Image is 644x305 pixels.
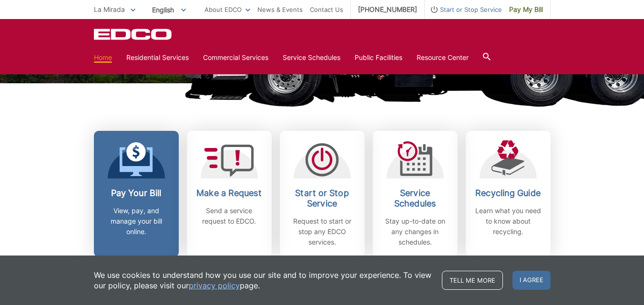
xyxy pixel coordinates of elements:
a: Contact Us [310,4,343,15]
a: Resource Center [417,52,469,63]
a: Home [94,52,112,63]
a: privacy policy [189,280,240,291]
a: Pay Your Bill View, pay, and manage your bill online. [94,131,179,257]
a: Service Schedules Stay up-to-date on any changes in schedules. [373,131,458,257]
h2: Make a Request [194,188,265,198]
h2: Start or Stop Service [287,188,358,209]
a: EDCD logo. Return to the homepage. [94,29,173,40]
p: We use cookies to understand how you use our site and to improve your experience. To view our pol... [94,270,432,291]
a: Make a Request Send a service request to EDCO. [187,131,272,257]
span: I agree [512,271,551,290]
p: View, pay, and manage your bill online. [101,206,172,237]
a: Recycling Guide Learn what you need to know about recycling. [466,131,551,257]
span: La Mirada [94,5,125,13]
a: Service Schedules [283,52,340,63]
a: Public Facilities [355,52,402,63]
a: About EDCO [204,4,250,15]
h2: Pay Your Bill [101,188,172,198]
span: Pay My Bill [509,4,543,15]
p: Request to start or stop any EDCO services. [287,216,358,247]
p: Send a service request to EDCO. [194,206,265,226]
h2: Recycling Guide [473,188,543,198]
a: Residential Services [126,52,189,63]
p: Stay up-to-date on any changes in schedules. [380,216,450,247]
a: Tell me more [442,271,503,290]
h2: Service Schedules [380,188,450,209]
a: News & Events [257,4,303,15]
a: Commercial Services [203,52,268,63]
p: Learn what you need to know about recycling. [473,206,543,237]
span: English [145,2,193,18]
